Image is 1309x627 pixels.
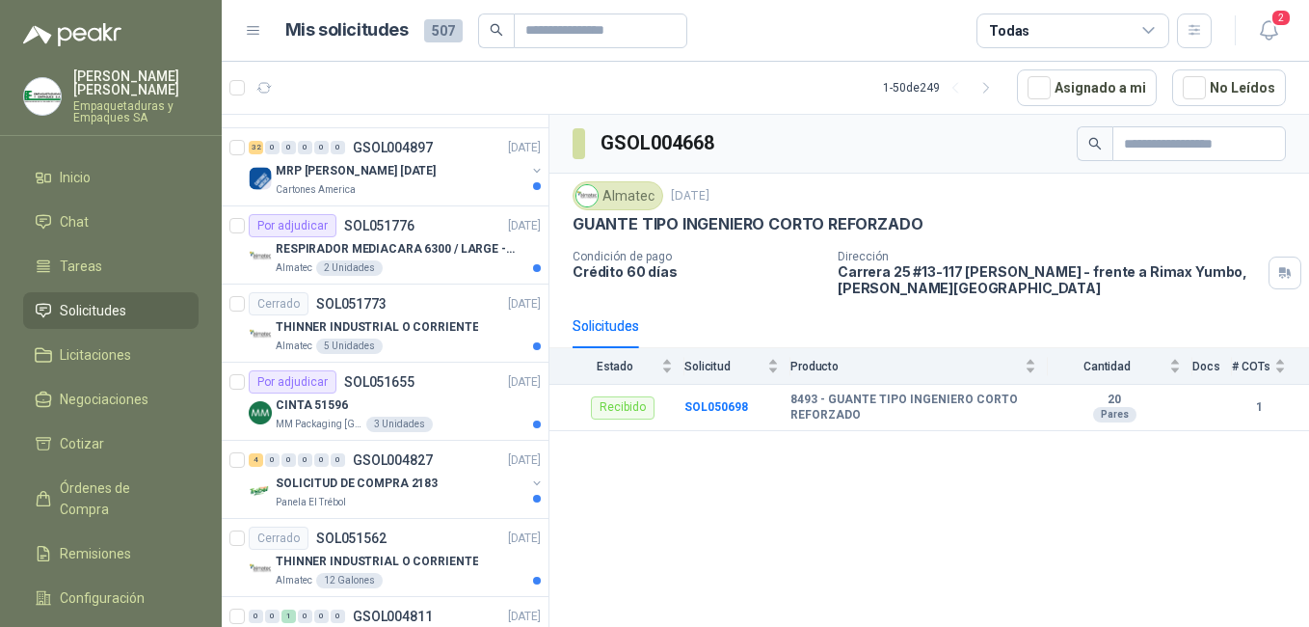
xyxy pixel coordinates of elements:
[276,260,312,276] p: Almatec
[331,610,345,623] div: 0
[298,453,312,467] div: 0
[790,393,1036,423] b: 8493 - GUANTE TIPO INGENIERO CORTO REFORZADO
[1048,360,1165,373] span: Cantidad
[316,339,383,354] div: 5 Unidades
[344,219,414,232] p: SOL051776
[601,128,717,158] h3: GSOL004668
[838,263,1261,296] p: Carrera 25 #13-117 [PERSON_NAME] - frente a Rimax Yumbo , [PERSON_NAME][GEOGRAPHIC_DATA]
[573,250,822,263] p: Condición de pago
[276,396,348,415] p: CINTA 51596
[23,23,121,46] img: Logo peakr
[265,141,280,154] div: 0
[276,573,312,588] p: Almatec
[73,100,199,123] p: Empaquetaduras y Empaques SA
[344,375,414,389] p: SOL051655
[1172,69,1286,106] button: No Leídos
[23,470,199,528] a: Órdenes de Compra
[298,141,312,154] div: 0
[508,295,541,313] p: [DATE]
[508,139,541,157] p: [DATE]
[276,475,438,493] p: SOLICITUD DE COMPRA 2183
[60,477,180,520] span: Órdenes de Compra
[60,256,102,277] span: Tareas
[883,72,1002,103] div: 1 - 50 de 249
[684,360,763,373] span: Solicitud
[23,535,199,572] a: Remisiones
[222,363,548,441] a: Por adjudicarSOL051655[DATE] Company LogoCINTA 51596MM Packaging [GEOGRAPHIC_DATA]3 Unidades
[276,240,516,259] p: RESPIRADOR MEDIACARA 6300 / LARGE - TALLA GRANDE
[490,23,503,37] span: search
[249,401,272,424] img: Company Logo
[1251,14,1286,48] button: 2
[276,339,312,354] p: Almatec
[265,453,280,467] div: 0
[573,263,822,280] p: Crédito 60 días
[276,318,478,337] p: THINNER INDUSTRIAL O CORRIENTE
[23,580,199,616] a: Configuración
[331,141,345,154] div: 0
[989,20,1029,41] div: Todas
[549,348,684,384] th: Estado
[276,553,478,571] p: THINNER INDUSTRIAL O CORRIENTE
[1270,9,1292,27] span: 2
[249,141,263,154] div: 32
[573,214,922,234] p: GUANTE TIPO INGENIERO CORTO REFORZADO
[222,519,548,597] a: CerradoSOL051562[DATE] Company LogoTHINNER INDUSTRIAL O CORRIENTEAlmatec12 Galones
[353,141,433,154] p: GSOL004897
[1017,69,1157,106] button: Asignado a mi
[23,248,199,285] a: Tareas
[353,610,433,623] p: GSOL004811
[576,185,598,206] img: Company Logo
[276,162,436,180] p: MRP [PERSON_NAME] [DATE]
[249,370,336,394] div: Por adjudicar
[60,389,148,410] span: Negociaciones
[573,181,663,210] div: Almatec
[60,344,131,366] span: Licitaciones
[60,587,145,609] span: Configuración
[73,69,199,96] p: [PERSON_NAME] [PERSON_NAME]
[684,348,790,384] th: Solicitud
[316,532,387,545] p: SOL051562
[60,433,104,454] span: Cotizar
[1232,348,1309,384] th: # COTs
[285,16,409,44] h1: Mis solicitudes
[276,417,362,432] p: MM Packaging [GEOGRAPHIC_DATA]
[249,449,545,510] a: 4 0 0 0 0 0 GSOL004827[DATE] Company LogoSOLICITUD DE COMPRA 2183Panela El Trébol
[684,400,748,414] a: SOL050698
[281,610,296,623] div: 1
[331,453,345,467] div: 0
[573,360,657,373] span: Estado
[314,453,329,467] div: 0
[23,159,199,196] a: Inicio
[265,610,280,623] div: 0
[671,187,709,205] p: [DATE]
[249,245,272,268] img: Company Logo
[249,453,263,467] div: 4
[314,141,329,154] div: 0
[591,396,654,420] div: Recibido
[249,167,272,190] img: Company Logo
[276,495,346,510] p: Panela El Trébol
[23,337,199,373] a: Licitaciones
[1088,137,1102,150] span: search
[249,136,545,198] a: 32 0 0 0 0 0 GSOL004897[DATE] Company LogoMRP [PERSON_NAME] [DATE]Cartones America
[24,78,61,115] img: Company Logo
[60,211,89,232] span: Chat
[249,479,272,503] img: Company Logo
[249,610,263,623] div: 0
[1232,398,1286,417] b: 1
[508,608,541,626] p: [DATE]
[1048,348,1192,384] th: Cantidad
[366,417,433,432] div: 3 Unidades
[1048,393,1181,408] b: 20
[249,558,272,581] img: Company Logo
[23,425,199,462] a: Cotizar
[23,292,199,329] a: Solicitudes
[60,300,126,321] span: Solicitudes
[281,141,296,154] div: 0
[316,260,383,276] div: 2 Unidades
[60,543,131,564] span: Remisiones
[353,453,433,467] p: GSOL004827
[424,19,463,42] span: 507
[508,451,541,470] p: [DATE]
